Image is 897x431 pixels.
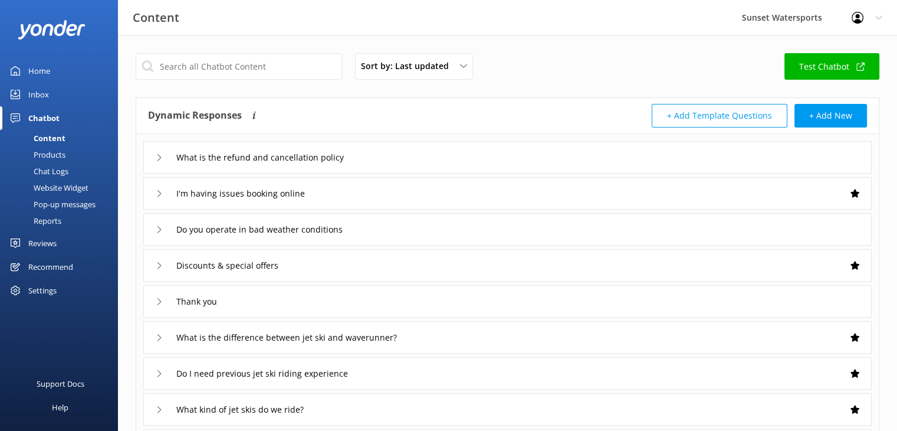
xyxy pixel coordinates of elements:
[7,130,65,146] div: Content
[28,59,50,83] div: Home
[52,396,68,419] div: Help
[794,104,867,128] button: + Add New
[18,20,86,40] img: yonder-white-logo.png
[7,163,68,179] div: Chat Logs
[7,196,96,213] div: Pop-up messages
[7,146,65,163] div: Products
[7,213,61,229] div: Reports
[28,106,60,130] div: Chatbot
[7,196,118,213] a: Pop-up messages
[28,83,49,106] div: Inbox
[652,104,787,128] button: + Add Template Questions
[136,53,342,80] input: Search all Chatbot Content
[133,8,179,27] h3: Content
[7,179,118,196] a: Website Widget
[28,231,57,255] div: Reviews
[37,372,84,396] div: Support Docs
[7,163,118,179] a: Chat Logs
[7,130,118,146] a: Content
[7,146,118,163] a: Products
[7,213,118,229] a: Reports
[7,179,88,196] div: Website Widget
[361,60,456,73] span: Sort by: Last updated
[28,279,57,302] div: Settings
[28,255,73,279] div: Recommend
[148,104,242,128] h4: Dynamic Responses
[784,53,879,80] a: Test Chatbot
